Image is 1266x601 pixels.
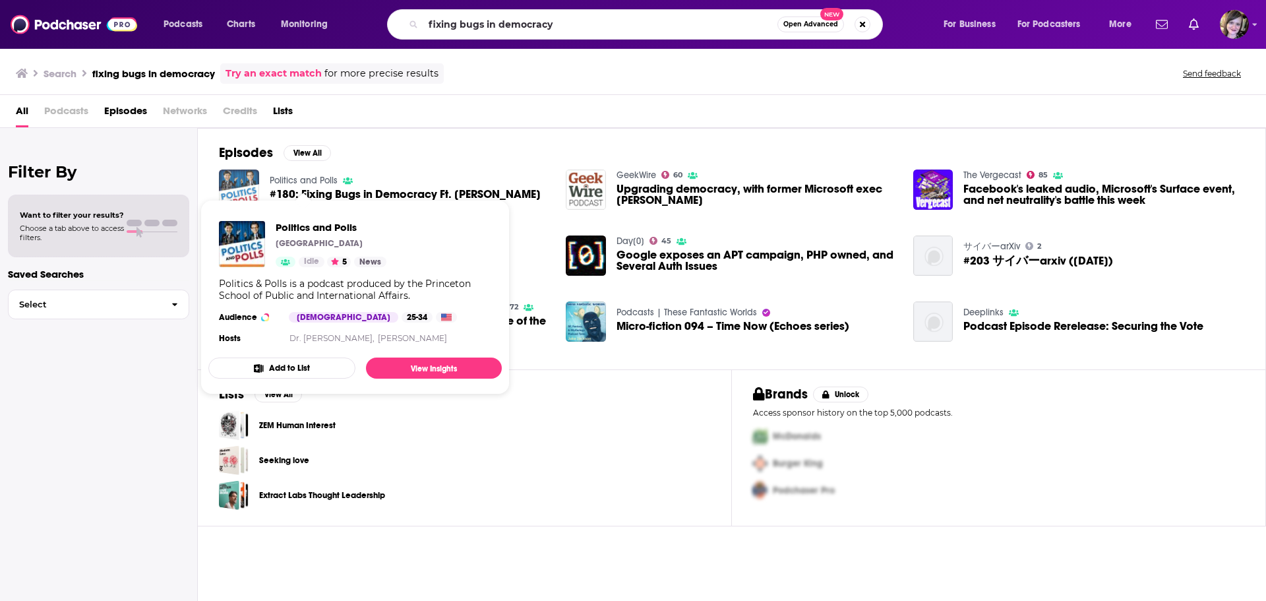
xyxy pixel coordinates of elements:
[1179,68,1245,79] button: Send feedback
[281,15,328,34] span: Monitoring
[272,14,345,35] button: open menu
[566,236,606,276] a: Google exposes an APT campaign, PHP owned, and Several Auth Issues
[617,170,656,181] a: GeekWire
[813,387,869,402] button: Unlock
[934,14,1012,35] button: open menu
[219,333,241,344] h4: Hosts
[164,15,202,34] span: Podcasts
[299,257,324,267] a: Idle
[913,236,953,276] img: #203 サイバーarxiv (2025-05-19)
[289,333,375,343] a: Dr. [PERSON_NAME],
[963,321,1203,332] a: Podcast Episode Rerelease: Securing the Vote
[289,312,398,323] div: [DEMOGRAPHIC_DATA]
[913,301,953,342] a: Podcast Episode Rerelease: Securing the Vote
[423,14,777,35] input: Search podcasts, credits, & more...
[276,221,386,234] a: Politics and Polls
[219,170,259,210] img: #180: Fixing Bugs in Democracy Ft. Katie Fahey
[324,66,438,81] span: for more precise results
[963,255,1113,267] a: #203 サイバーarxiv (2025-05-19)
[219,221,265,267] img: Politics and Polls
[354,257,386,267] a: News
[944,15,996,34] span: For Business
[963,183,1244,206] a: Facebook's leaked audio, Microsoft's Surface event, and net neutrality's battle this week
[270,175,338,186] a: Politics and Polls
[92,67,215,80] h3: fixing bugs in democracy
[9,300,161,309] span: Select
[617,321,849,332] a: Micro-fiction 094 – Time Now (Echoes series)
[304,255,319,269] span: Idle
[378,333,447,343] a: [PERSON_NAME]
[777,16,844,32] button: Open AdvancedNew
[617,183,897,206] span: Upgrading democracy, with former Microsoft exec [PERSON_NAME]
[226,66,322,81] a: Try an exact match
[219,410,249,440] a: ZEM Human Interest
[1037,243,1041,249] span: 2
[227,15,255,34] span: Charts
[566,301,606,342] img: Micro-fiction 094 – Time Now (Echoes series)
[963,241,1020,252] a: サイバーarXiv
[8,290,189,319] button: Select
[1039,172,1048,178] span: 85
[276,238,363,249] p: [GEOGRAPHIC_DATA]
[223,100,257,127] span: Credits
[566,170,606,210] img: Upgrading democracy, with former Microsoft exec Jon DeVaan
[913,170,953,210] img: Facebook's leaked audio, Microsoft's Surface event, and net neutrality's battle this week
[104,100,147,127] span: Episodes
[366,358,502,379] a: View Insights
[259,453,309,468] a: Seeking love
[219,445,249,475] a: Seeking love
[1017,15,1081,34] span: For Podcasters
[773,458,823,469] span: Burger King
[783,21,838,28] span: Open Advanced
[259,418,336,433] a: ZEM Human Interest
[649,237,671,245] a: 45
[773,431,821,442] span: McDonalds
[1100,14,1148,35] button: open menu
[163,100,207,127] span: Networks
[270,189,541,200] span: #180: Fixing Bugs in Democracy Ft. [PERSON_NAME]
[1151,13,1173,36] a: Show notifications dropdown
[963,255,1113,267] span: #203 サイバーarxiv ([DATE])
[617,183,897,206] a: Upgrading democracy, with former Microsoft exec Jon DeVaan
[1220,10,1249,39] span: Logged in as IAmMBlankenship
[219,144,331,161] a: EpisodesView All
[1109,15,1131,34] span: More
[963,170,1021,181] a: The Vergecast
[661,238,671,244] span: 45
[773,485,835,496] span: Podchaser Pro
[154,14,220,35] button: open menu
[753,386,808,402] h2: Brands
[20,210,124,220] span: Want to filter your results?
[617,249,897,272] a: Google exposes an APT campaign, PHP owned, and Several Auth Issues
[11,12,137,37] a: Podchaser - Follow, Share and Rate Podcasts
[661,171,682,179] a: 60
[273,100,293,127] a: Lists
[219,480,249,510] a: Extract Labs Thought Leadership
[218,14,263,35] a: Charts
[753,408,1244,418] p: Access sponsor history on the top 5,000 podcasts.
[1220,10,1249,39] button: Show profile menu
[219,312,278,323] h3: Audience
[284,145,331,161] button: View All
[44,67,76,80] h3: Search
[617,236,644,247] a: Day[0]
[1184,13,1204,36] a: Show notifications dropdown
[16,100,28,127] a: All
[327,257,351,267] button: 5
[219,144,273,161] h2: Episodes
[20,224,124,242] span: Choose a tab above to access filters.
[1027,171,1048,179] a: 85
[44,100,88,127] span: Podcasts
[402,312,433,323] div: 25-34
[820,8,844,20] span: New
[270,189,541,200] a: #180: Fixing Bugs in Democracy Ft. Katie Fahey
